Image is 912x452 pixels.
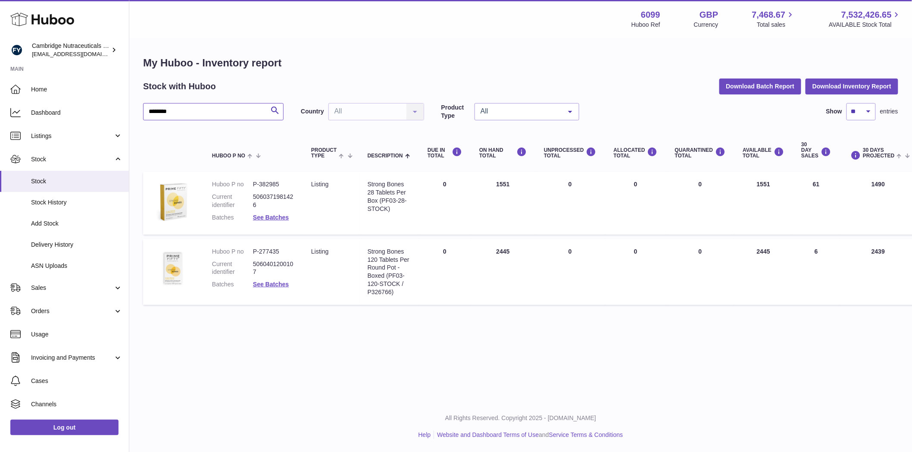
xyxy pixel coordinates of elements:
[212,180,253,188] dt: Huboo P no
[31,85,122,94] span: Home
[152,248,195,291] img: product image
[757,21,795,29] span: Total sales
[734,172,793,235] td: 1551
[31,132,113,140] span: Listings
[829,9,902,29] a: 7,532,426.65 AVAILABLE Stock Total
[605,239,666,305] td: 0
[253,180,294,188] dd: P-382985
[212,260,253,276] dt: Current identifier
[31,330,122,339] span: Usage
[471,239,535,305] td: 2445
[826,107,842,116] label: Show
[793,239,840,305] td: 6
[863,148,894,159] span: 30 DAYS PROJECTED
[212,153,245,159] span: Huboo P no
[31,377,122,385] span: Cases
[719,78,802,94] button: Download Batch Report
[806,78,898,94] button: Download Inventory Report
[311,181,328,188] span: listing
[143,81,216,92] h2: Stock with Huboo
[253,260,294,276] dd: 5060401200107
[437,431,539,438] a: Website and Dashboard Terms of Use
[752,9,786,21] span: 7,468.67
[694,21,718,29] div: Currency
[10,44,23,56] img: huboo@camnutra.com
[152,180,195,223] img: product image
[31,155,113,163] span: Stock
[253,214,289,221] a: See Batches
[212,248,253,256] dt: Huboo P no
[31,241,122,249] span: Delivery History
[535,239,605,305] td: 0
[675,147,726,159] div: QUARANTINED Total
[419,172,471,235] td: 0
[212,280,253,289] dt: Batches
[434,431,623,439] li: and
[734,239,793,305] td: 2445
[419,239,471,305] td: 0
[32,50,127,57] span: [EMAIL_ADDRESS][DOMAIN_NAME]
[311,148,337,159] span: Product Type
[31,307,113,315] span: Orders
[535,172,605,235] td: 0
[136,414,905,422] p: All Rights Reserved. Copyright 2025 - [DOMAIN_NAME]
[441,104,470,120] label: Product Type
[699,248,702,255] span: 0
[212,213,253,222] dt: Batches
[31,177,122,185] span: Stock
[793,172,840,235] td: 61
[253,193,294,209] dd: 5060371981426
[419,431,431,438] a: Help
[253,281,289,288] a: See Batches
[311,248,328,255] span: listing
[699,181,702,188] span: 0
[31,220,122,228] span: Add Stock
[549,431,623,438] a: Service Terms & Conditions
[631,21,660,29] div: Huboo Ref
[743,147,784,159] div: AVAILABLE Total
[368,248,410,296] div: Strong Bones 120 Tablets Per Round Pot - Boxed (PF03-120-STOCK / P326766)
[10,420,119,435] a: Log out
[32,42,109,58] div: Cambridge Nutraceuticals Ltd
[31,400,122,408] span: Channels
[880,107,898,116] span: entries
[31,262,122,270] span: ASN Uploads
[368,180,410,213] div: Strong Bones 28 Tablets Per Box (PF03-28-STOCK)
[31,284,113,292] span: Sales
[212,193,253,209] dt: Current identifier
[428,147,462,159] div: DUE IN TOTAL
[829,21,902,29] span: AVAILABLE Stock Total
[31,198,122,207] span: Stock History
[368,153,403,159] span: Description
[614,147,658,159] div: ALLOCATED Total
[31,354,113,362] span: Invoicing and Payments
[641,9,660,21] strong: 6099
[605,172,666,235] td: 0
[544,147,597,159] div: UNPROCESSED Total
[31,109,122,117] span: Dashboard
[143,56,898,70] h1: My Huboo - Inventory report
[471,172,535,235] td: 1551
[479,147,527,159] div: ON HAND Total
[253,248,294,256] dd: P-277435
[478,107,562,116] span: All
[301,107,324,116] label: Country
[752,9,796,29] a: 7,468.67 Total sales
[801,142,831,159] div: 30 DAY SALES
[841,9,892,21] span: 7,532,426.65
[700,9,718,21] strong: GBP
